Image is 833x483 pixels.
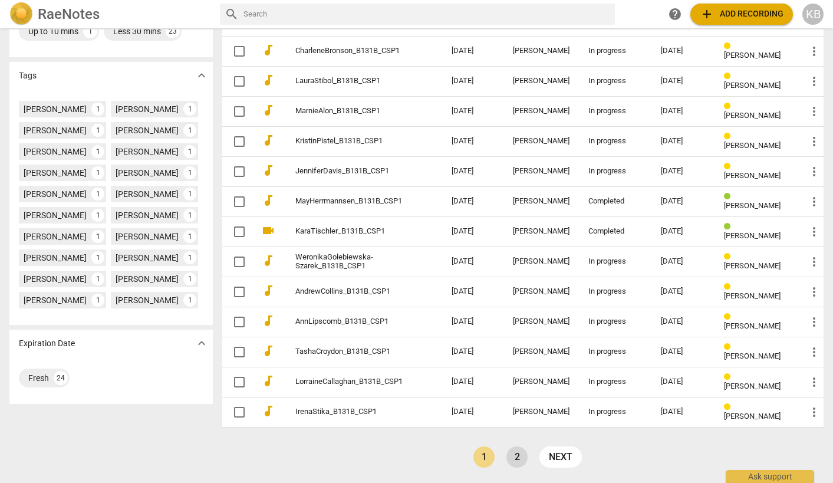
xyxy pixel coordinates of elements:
[661,77,705,86] div: [DATE]
[9,2,210,26] a: LogoRaeNotes
[724,132,735,141] span: Review status: in progress
[442,247,503,277] td: [DATE]
[724,373,735,382] span: Review status: in progress
[91,145,104,158] div: 1
[91,230,104,243] div: 1
[28,372,49,384] div: Fresh
[513,197,569,206] div: [PERSON_NAME]
[442,36,503,66] td: [DATE]
[116,209,179,221] div: [PERSON_NAME]
[724,222,735,231] span: Review status: completed
[807,315,821,329] span: more_vert
[19,337,75,350] p: Expiration Date
[588,347,643,356] div: In progress
[442,397,503,427] td: [DATE]
[588,197,643,206] div: Completed
[166,24,180,38] div: 23
[116,273,179,285] div: [PERSON_NAME]
[807,165,821,179] span: more_vert
[54,371,68,385] div: 24
[116,231,179,242] div: [PERSON_NAME]
[513,287,569,296] div: [PERSON_NAME]
[807,134,821,149] span: more_vert
[261,103,275,117] span: audiotrack
[91,272,104,285] div: 1
[661,347,705,356] div: [DATE]
[91,209,104,222] div: 1
[690,4,793,25] button: Upload
[588,107,643,116] div: In progress
[588,377,643,386] div: In progress
[183,209,196,222] div: 1
[807,195,821,209] span: more_vert
[116,167,179,179] div: [PERSON_NAME]
[661,227,705,236] div: [DATE]
[261,43,275,57] span: audiotrack
[116,252,179,264] div: [PERSON_NAME]
[724,42,735,51] span: Review status: in progress
[261,344,275,358] span: audiotrack
[295,167,409,176] a: JenniferDavis_B131B_CSP1
[195,336,209,350] span: expand_more
[539,446,582,468] a: next
[295,377,409,386] a: LorraineCallaghan_B131B_CSP1
[661,47,705,55] div: [DATE]
[724,313,735,321] span: Review status: in progress
[295,408,409,416] a: IrenaStika_B131B_CSP1
[661,137,705,146] div: [DATE]
[588,167,643,176] div: In progress
[24,231,87,242] div: [PERSON_NAME]
[724,102,735,111] span: Review status: in progress
[38,6,100,22] h2: RaeNotes
[83,24,97,38] div: 1
[183,188,196,201] div: 1
[24,103,87,115] div: [PERSON_NAME]
[807,74,821,88] span: more_vert
[442,126,503,156] td: [DATE]
[807,345,821,359] span: more_vert
[295,347,409,356] a: TashaCroydon_B131B_CSP1
[295,137,409,146] a: KristinPistel_B131B_CSP1
[807,375,821,389] span: more_vert
[183,166,196,179] div: 1
[442,216,503,247] td: [DATE]
[588,227,643,236] div: Completed
[183,230,196,243] div: 1
[724,141,781,150] span: [PERSON_NAME]
[261,254,275,268] span: audiotrack
[724,403,735,412] span: Review status: in progress
[661,107,705,116] div: [DATE]
[295,287,409,296] a: AndrewCollins_B131B_CSP1
[513,408,569,416] div: [PERSON_NAME]
[261,163,275,178] span: audiotrack
[261,73,275,87] span: audiotrack
[295,107,409,116] a: MarnieAlon_B131B_CSP1
[261,374,275,388] span: audiotrack
[193,67,210,84] button: Show more
[24,188,87,200] div: [PERSON_NAME]
[513,227,569,236] div: [PERSON_NAME]
[24,252,87,264] div: [PERSON_NAME]
[664,4,686,25] a: Help
[700,7,714,21] span: add
[183,294,196,307] div: 1
[261,193,275,208] span: audiotrack
[588,317,643,326] div: In progress
[661,377,705,386] div: [DATE]
[513,167,569,176] div: [PERSON_NAME]
[513,377,569,386] div: [PERSON_NAME]
[91,188,104,201] div: 1
[295,77,409,86] a: LauraStibol_B131B_CSP1
[183,251,196,264] div: 1
[442,337,503,367] td: [DATE]
[724,231,781,240] span: [PERSON_NAME]
[28,25,78,37] div: Up to 10 mins
[724,321,781,330] span: [PERSON_NAME]
[116,124,179,136] div: [PERSON_NAME]
[807,255,821,269] span: more_vert
[807,104,821,119] span: more_vert
[513,107,569,116] div: [PERSON_NAME]
[113,25,161,37] div: Less 30 mins
[513,77,569,86] div: [PERSON_NAME]
[724,21,781,29] span: [PERSON_NAME]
